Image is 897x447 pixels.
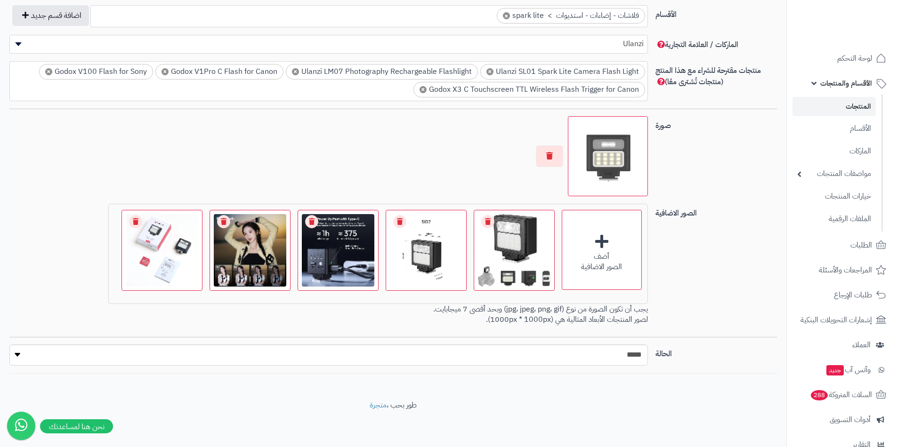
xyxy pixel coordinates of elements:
a: إشعارات التحويلات البنكية [792,309,891,331]
span: الماركات / العلامة التجارية [655,39,738,50]
span: × [292,68,299,75]
a: مواصفات المنتجات [792,164,876,184]
span: السلات المتروكة [810,388,872,401]
a: طلبات الإرجاع [792,284,891,306]
span: وآتس آب [825,363,871,376]
span: 288 [811,390,828,400]
p: يجب أن تكون الصورة من نوع (jpg، jpeg، png، gif) وبحد أقصى 7 ميجابايت. لصور المنتجات الأبعاد المثا... [9,304,648,326]
span: جديد [826,365,844,375]
span: × [503,12,510,19]
li: Ulanzi SL01 Spark Lite Camera Flash Light [480,64,645,80]
li: فلاشات - إضاءات - استديوات > spark lite [497,8,645,24]
a: الطلبات [792,234,891,256]
a: متجرة [370,399,387,411]
span: الطلبات [850,239,872,252]
span: لوحة التحكم [837,52,872,65]
label: الأقسام [652,5,781,20]
li: Godox X3 C Touchscreen TTL Wireless Flash Trigger for Canon [413,82,645,97]
img: Z [572,120,644,192]
a: الملفات الرقمية [792,209,876,229]
span: طلبات الإرجاع [834,288,872,302]
a: خيارات المنتجات [792,186,876,207]
li: Godox V1Pro C Flash for Canon [155,64,283,80]
a: العملاء [792,334,891,356]
a: Remove file [481,215,494,228]
li: Godox V100 Flash for Sony [39,64,153,80]
div: أضف [562,251,641,262]
span: × [45,68,52,75]
a: السلات المتروكة288 [792,383,891,406]
span: أدوات التسويق [830,413,871,426]
a: Remove file [129,215,142,228]
span: × [162,68,169,75]
a: لوحة التحكم [792,47,891,70]
span: الأقسام والمنتجات [820,77,872,90]
span: Ulanzi [10,37,647,51]
button: اضافة قسم جديد [12,5,89,26]
label: الحالة [652,344,781,359]
a: المراجعات والأسئلة [792,259,891,281]
a: Remove file [393,215,406,228]
a: المنتجات [792,97,876,116]
a: الأقسام [792,119,876,139]
a: وآتس آبجديد [792,359,891,381]
li: Ulanzi LM07 Photography Rechargeable Flashlight [286,64,478,80]
a: Remove file [217,215,230,228]
label: الصور الاضافية [652,204,781,219]
a: Remove file [305,215,318,228]
span: العملاء [852,338,871,351]
span: إشعارات التحويلات البنكية [800,313,872,327]
a: الماركات [792,141,876,161]
span: × [486,68,493,75]
span: Ulanzi [9,35,648,54]
a: أدوات التسويق [792,408,891,431]
span: × [420,86,427,93]
span: منتجات مقترحة للشراء مع هذا المنتج (منتجات تُشترى معًا) [655,65,761,88]
span: المراجعات والأسئلة [819,263,872,277]
label: صورة [652,116,781,131]
div: الصور الاضافية [562,262,641,272]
